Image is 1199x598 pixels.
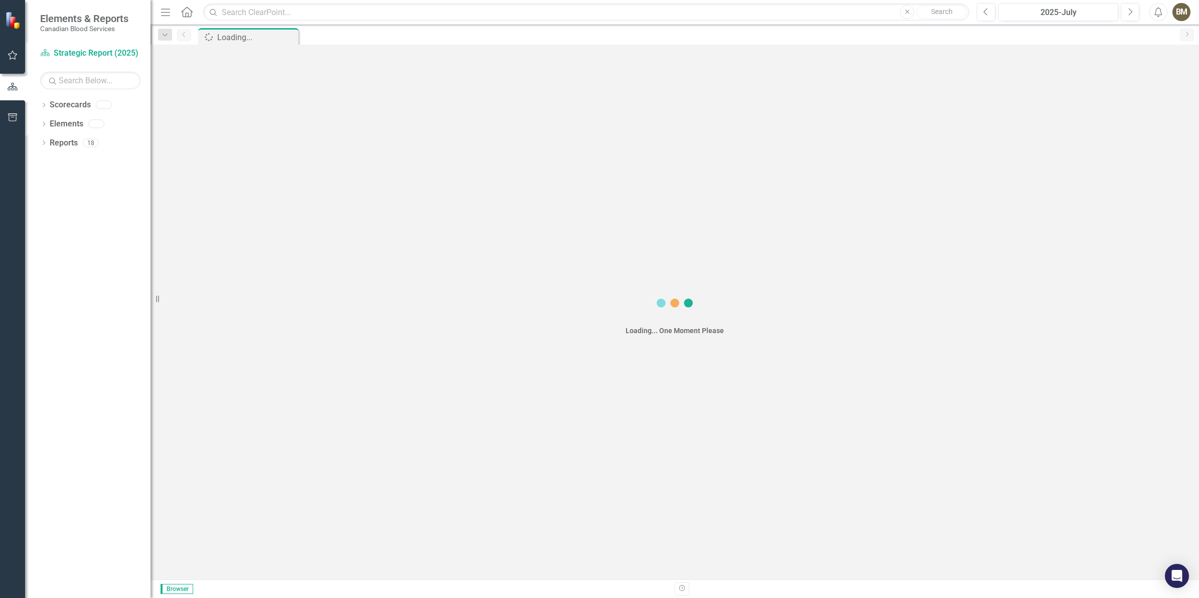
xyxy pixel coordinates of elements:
button: Search [917,5,967,19]
span: Search [931,8,953,16]
a: Elements [50,118,83,130]
div: Loading... One Moment Please [626,326,724,336]
div: 2025-July [1002,7,1115,19]
a: Strategic Report (2025) [40,48,140,59]
img: ClearPoint Strategy [5,11,23,29]
span: Elements & Reports [40,13,128,25]
small: Canadian Blood Services [40,25,128,33]
button: 2025-July [998,3,1118,21]
button: BM [1172,3,1190,21]
span: Browser [161,584,193,594]
div: 18 [83,138,99,147]
a: Reports [50,137,78,149]
div: Loading... [217,31,296,44]
input: Search ClearPoint... [203,4,969,21]
input: Search Below... [40,72,140,89]
div: Open Intercom Messenger [1165,564,1189,588]
a: Scorecards [50,99,91,111]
